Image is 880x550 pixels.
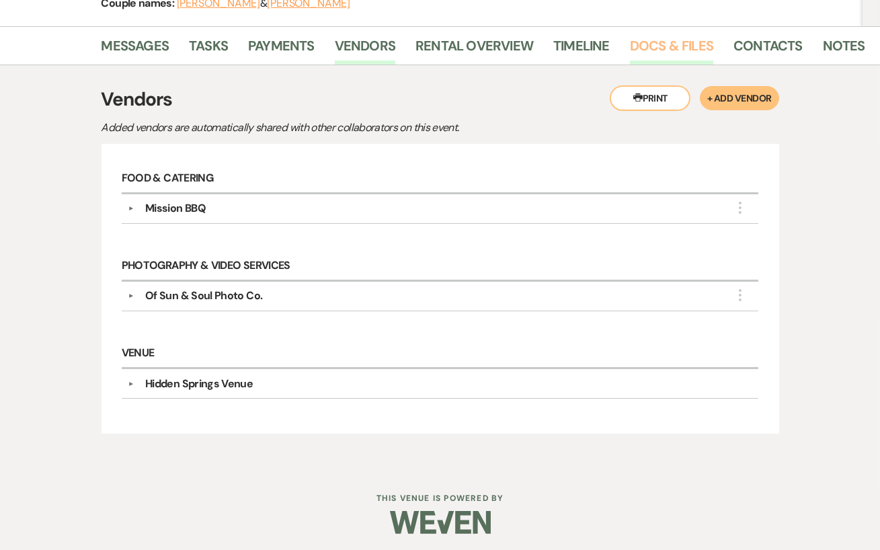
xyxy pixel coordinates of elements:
a: Contacts [733,35,803,65]
h3: Vendors [102,85,779,114]
p: Added vendors are automatically shared with other collaborators on this event. [102,119,572,136]
button: Print [610,85,690,111]
div: Hidden Springs Venue [145,376,253,392]
a: Vendors [335,35,395,65]
a: Notes [823,35,865,65]
a: Docs & Files [630,35,713,65]
button: + Add Vendor [700,86,778,110]
button: ▼ [123,292,139,299]
div: Of Sun & Soul Photo Co. [145,288,262,304]
h6: Photography & Video Services [122,252,759,282]
button: ▼ [123,205,139,212]
a: Tasks [189,35,228,65]
a: Payments [248,35,315,65]
h6: Venue [122,340,759,369]
img: Weven Logo [390,499,491,546]
div: Mission BBQ [145,200,206,217]
a: Timeline [553,35,610,65]
a: Messages [102,35,169,65]
h6: Food & Catering [122,164,759,194]
a: Rental Overview [415,35,533,65]
button: ▼ [123,381,139,387]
